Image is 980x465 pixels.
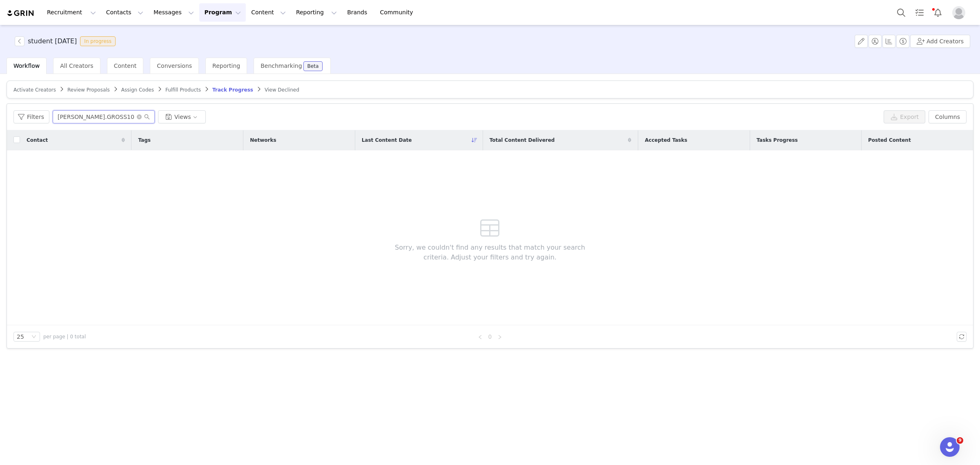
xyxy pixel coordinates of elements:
a: Tasks [911,3,929,22]
button: Notifications [929,3,947,22]
button: Search [892,3,910,22]
div: Beta [307,64,319,69]
span: Posted Content [868,136,911,144]
span: Tasks Progress [757,136,798,144]
img: grin logo [7,9,35,17]
button: Add Creators [910,35,970,48]
span: Last Content Date [362,136,412,144]
span: Content [114,63,137,69]
i: icon: down [31,334,36,340]
span: Track Progress [212,87,253,93]
span: Review Proposals [67,87,110,93]
span: Contact [27,136,48,144]
span: Total Content Delivered [490,136,555,144]
a: Brands [342,3,374,22]
button: Profile [947,6,973,19]
span: In progress [80,36,116,46]
i: icon: search [144,114,150,120]
span: 9 [957,437,963,444]
span: Conversions [157,63,192,69]
img: placeholder-profile.jpg [952,6,965,19]
button: Filters [13,110,49,123]
span: Fulfill Products [165,87,201,93]
input: Search... [53,110,155,123]
button: Views [158,110,206,123]
i: icon: close-circle [137,114,142,119]
span: Accepted Tasks [645,136,687,144]
iframe: Intercom live chat [940,437,960,457]
li: Next Page [495,332,505,342]
a: Community [375,3,422,22]
span: Sorry, we couldn't find any results that match your search criteria. Adjust your filters and try ... [383,243,598,262]
button: Export [884,110,925,123]
li: Previous Page [475,332,485,342]
div: 25 [17,332,24,341]
button: Reporting [291,3,342,22]
span: Workflow [13,63,40,69]
li: 0 [485,332,495,342]
span: per page | 0 total [43,333,86,340]
button: Program [199,3,246,22]
span: All Creators [60,63,93,69]
button: Content [246,3,291,22]
span: Assign Codes [121,87,154,93]
button: Columns [929,110,967,123]
span: Networks [250,136,276,144]
span: Reporting [212,63,240,69]
span: [object Object] [15,36,119,46]
span: Activate Creators [13,87,56,93]
button: Contacts [101,3,148,22]
button: Messages [149,3,199,22]
span: Benchmarking [261,63,302,69]
i: icon: left [478,335,483,340]
i: icon: right [497,335,502,340]
span: Tags [138,136,150,144]
span: View Declined [265,87,299,93]
a: 0 [486,332,494,341]
h3: student [DATE] [28,36,77,46]
button: Recruitment [42,3,101,22]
